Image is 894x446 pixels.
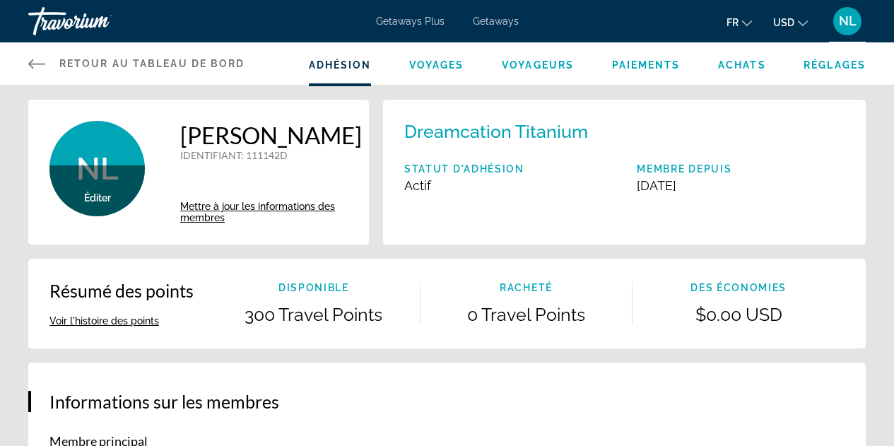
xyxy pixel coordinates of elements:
[773,17,794,28] span: USD
[633,304,845,325] p: $0.00 USD
[420,304,633,325] p: 0 Travel Points
[180,149,241,161] span: IDENTIFIANT
[76,151,119,187] span: NL
[208,282,420,293] p: Disponible
[28,42,245,85] a: Retour au tableau de bord
[309,59,372,71] a: Adhésion
[404,163,524,175] p: Statut d'adhésion
[180,121,362,149] h1: [PERSON_NAME]
[633,282,845,293] p: Des économies
[727,12,752,33] button: Change language
[502,59,574,71] a: Voyageurs
[637,163,731,175] p: Membre depuis
[409,59,464,71] a: Voyages
[404,121,588,142] p: Dreamcation Titanium
[49,280,194,301] p: Résumé des points
[829,6,866,36] button: User Menu
[59,58,245,69] span: Retour au tableau de bord
[718,59,766,71] a: Achats
[376,16,445,27] a: Getaways Plus
[404,178,524,193] p: Actif
[773,12,808,33] button: Change currency
[180,201,362,223] a: Mettre à jour les informations des membres
[420,282,633,293] p: Racheté
[49,391,845,412] h3: Informations sur les membres
[84,192,111,204] button: Éditer
[28,3,170,40] a: Travorium
[180,149,362,161] p: : 111142D
[727,17,739,28] span: fr
[473,16,519,27] a: Getaways
[208,304,420,325] p: 300 Travel Points
[637,178,731,193] p: [DATE]
[804,59,866,71] a: Réglages
[839,14,857,28] span: NL
[180,201,335,223] span: Mettre à jour les informations des membres
[49,315,159,327] button: Voir l'histoire des points
[612,59,681,71] a: Paiements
